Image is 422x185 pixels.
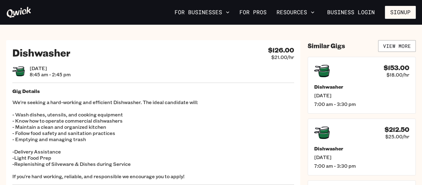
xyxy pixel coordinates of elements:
h4: $212.50 [385,126,409,133]
span: $21.00/hr [271,54,294,60]
span: [DATE] [314,154,409,160]
button: Resources [274,7,317,18]
span: 7:00 am - 3:30 pm [314,163,409,169]
h2: Dishwasher [12,46,70,59]
span: 7:00 am - 3:30 pm [314,101,409,107]
h5: Dishwasher [314,84,409,90]
a: $212.50$25.00/hrDishwasher[DATE]7:00 am - 3:30 pm [308,119,416,175]
h4: $126.00 [268,46,294,54]
span: [DATE] [314,92,409,99]
span: 8:45 am - 2:45 pm [30,71,71,78]
span: $18.00/hr [386,72,409,78]
button: Signup [385,6,416,19]
span: $25.00/hr [385,133,409,140]
a: Business Login [322,6,380,19]
h5: Dishwasher [314,145,409,152]
span: [DATE] [30,65,71,71]
button: For Businesses [172,7,232,18]
p: We're seeking a hard-working and efficient Dishwasher. The ideal candidate will: - Wash dishes, u... [12,99,294,179]
a: View More [378,40,416,52]
a: For Pros [237,7,269,18]
h4: $153.00 [384,64,409,72]
a: $153.00$18.00/hrDishwasher[DATE]7:00 am - 3:30 pm [308,57,416,114]
h5: Gig Details [12,88,294,94]
h4: Similar Gigs [308,42,345,50]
